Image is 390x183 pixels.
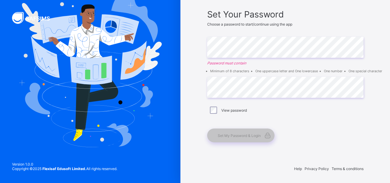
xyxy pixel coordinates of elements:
span: Set My Password & Login [218,133,261,138]
li: Minimum of 8 characters [210,69,249,73]
span: Privacy Policy [305,166,329,171]
span: Help [294,166,302,171]
li: One special character [349,69,382,73]
span: Choose a password to start/continue using the app [207,22,292,26]
img: SAFSIMS Logo [12,12,57,24]
li: One uppercase letter and One lowercase [255,69,318,73]
span: Version 1.0.0 [12,162,117,166]
label: View password [221,108,247,113]
span: Set Your Password [207,9,364,20]
em: Password must contain [207,61,364,65]
strong: Flexisaf Edusoft Limited. [42,166,86,171]
span: Copyright © 2025 All rights reserved. [12,166,117,171]
li: One number [324,69,342,73]
span: Terms & conditions [332,166,364,171]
